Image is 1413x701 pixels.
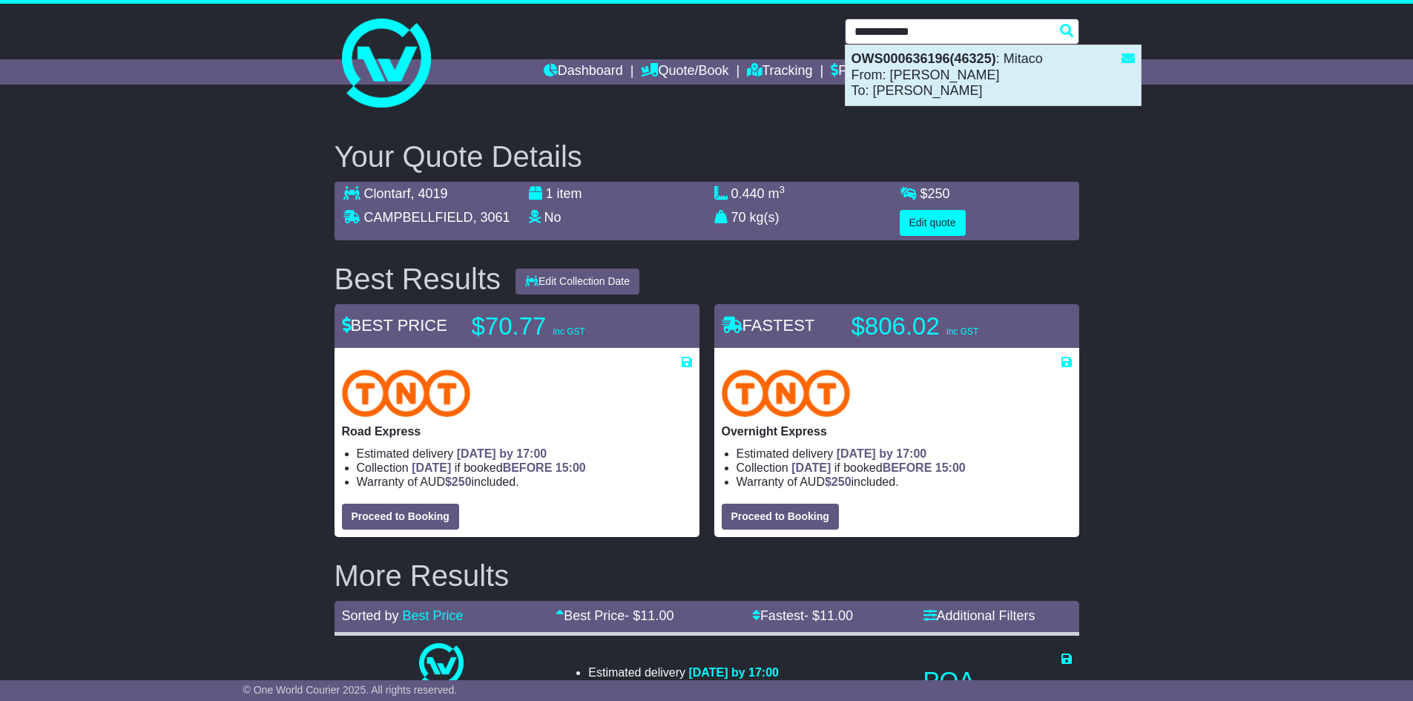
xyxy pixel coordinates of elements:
[722,369,851,417] img: TNT Domestic: Overnight Express
[825,475,852,488] span: $
[731,186,765,201] span: 0.440
[780,184,785,195] sup: 3
[357,475,692,489] li: Warranty of AUD included.
[641,59,728,85] a: Quote/Book
[342,316,447,335] span: BEST PRICE
[556,608,673,623] a: Best Price- $11.00
[737,447,1072,461] li: Estimated delivery
[546,186,553,201] span: 1
[342,504,459,530] button: Proceed to Booking
[625,608,673,623] span: - $
[737,461,1072,475] li: Collection
[846,45,1141,105] div: : Mitaco From: [PERSON_NAME] To: [PERSON_NAME]
[342,608,399,623] span: Sorted by
[472,312,657,341] p: $70.77
[768,186,785,201] span: m
[737,475,1072,489] li: Warranty of AUD included.
[473,210,510,225] span: , 3061
[412,461,451,474] span: [DATE]
[412,461,585,474] span: if booked
[752,608,853,623] a: Fastest- $11.00
[556,461,586,474] span: 15:00
[923,666,1072,696] p: POA
[457,447,547,460] span: [DATE] by 17:00
[364,210,473,225] span: CAMPBELLFIELD
[928,186,950,201] span: 250
[544,210,561,225] span: No
[722,504,839,530] button: Proceed to Booking
[852,51,996,66] strong: OWS000636196(46325)
[852,312,1037,341] p: $806.02
[920,186,950,201] span: $
[946,326,978,337] span: inc GST
[335,140,1079,173] h2: Your Quote Details
[403,608,464,623] a: Best Price
[419,643,464,688] img: One World Courier: Same Day Nationwide(quotes take 0.5-1 hour)
[327,263,509,295] div: Best Results
[342,369,471,417] img: TNT Domestic: Road Express
[364,186,411,201] span: Clontarf
[731,210,746,225] span: 70
[923,608,1035,623] a: Additional Filters
[335,559,1079,592] h2: More Results
[357,447,692,461] li: Estimated delivery
[837,447,927,460] span: [DATE] by 17:00
[688,666,779,679] span: [DATE] by 17:00
[722,424,1072,438] p: Overnight Express
[342,424,692,438] p: Road Express
[357,461,692,475] li: Collection
[820,608,853,623] span: 11.00
[588,679,779,694] li: Collection
[445,475,472,488] span: $
[883,461,932,474] span: BEFORE
[900,210,966,236] button: Edit quote
[831,59,898,85] a: Financials
[516,269,639,294] button: Edit Collection Date
[935,461,966,474] span: 15:00
[750,210,780,225] span: kg(s)
[588,665,779,679] li: Estimated delivery
[747,59,812,85] a: Tracking
[503,461,553,474] span: BEFORE
[804,608,853,623] span: - $
[243,684,458,696] span: © One World Courier 2025. All rights reserved.
[544,59,623,85] a: Dashboard
[791,461,831,474] span: [DATE]
[557,186,582,201] span: item
[722,316,815,335] span: FASTEST
[831,475,852,488] span: 250
[791,461,965,474] span: if booked
[553,326,585,337] span: inc GST
[452,475,472,488] span: 250
[640,608,673,623] span: 11.00
[411,186,448,201] span: , 4019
